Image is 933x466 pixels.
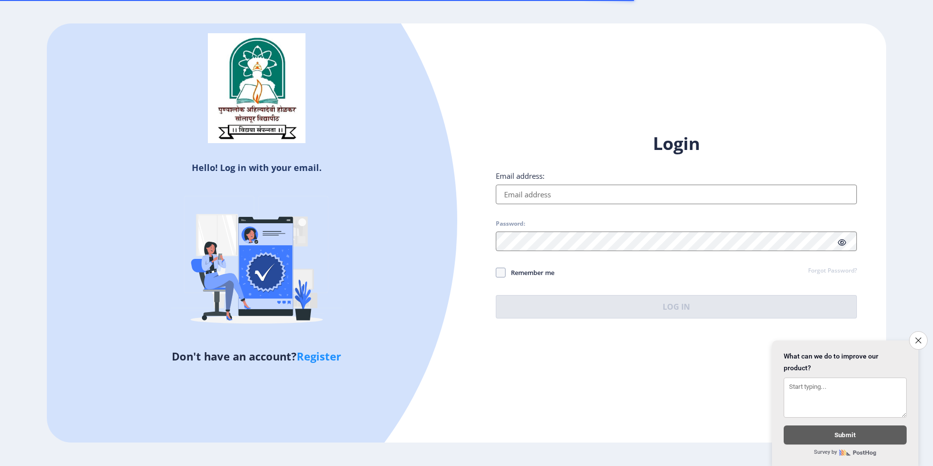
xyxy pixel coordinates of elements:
[496,132,857,155] h1: Login
[496,220,525,228] label: Password:
[496,295,857,318] button: Log In
[54,348,459,364] h5: Don't have an account?
[208,33,305,144] img: sulogo.png
[808,267,857,275] a: Forgot Password?
[171,177,342,348] img: Verified-rafiki.svg
[297,349,341,363] a: Register
[496,171,545,181] label: Email address:
[506,267,554,278] span: Remember me
[496,185,857,204] input: Email address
